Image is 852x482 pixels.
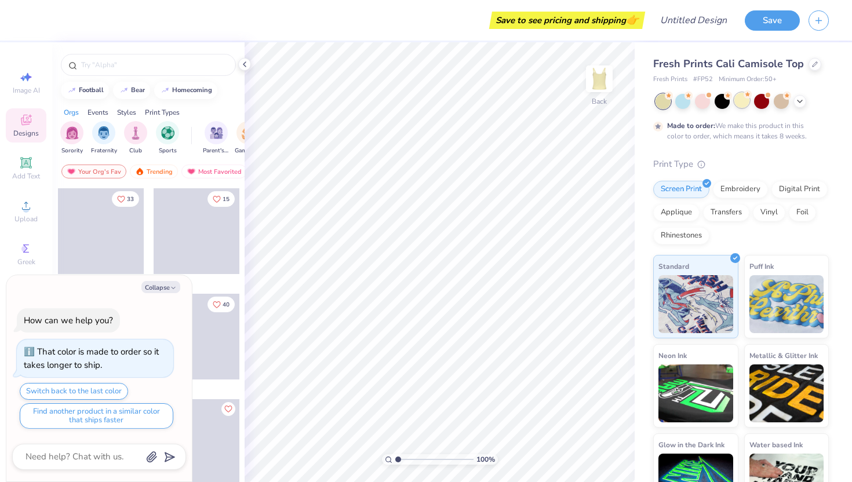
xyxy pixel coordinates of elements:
span: Sorority [61,147,83,155]
button: Find another product in a similar color that ships faster [20,403,173,429]
div: Applique [653,204,700,221]
div: Embroidery [713,181,768,198]
div: filter for Game Day [235,121,261,155]
span: Fresh Prints [653,75,687,85]
span: Club [129,147,142,155]
img: Neon Ink [658,364,733,422]
span: Parent's Weekend [203,147,230,155]
span: Standard [658,260,689,272]
input: Try "Alpha" [80,59,228,71]
button: Save [745,10,800,31]
div: Print Types [145,107,180,118]
img: Back [588,67,611,90]
button: Like [221,402,235,416]
div: We make this product in this color to order, which means it takes 8 weeks. [667,121,810,141]
img: Sports Image [161,126,174,140]
div: Back [592,96,607,107]
span: Metallic & Glitter Ink [749,349,818,362]
img: trend_line.gif [119,87,129,94]
span: Minimum Order: 50 + [719,75,777,85]
div: homecoming [172,87,212,93]
div: Events [88,107,108,118]
div: Digital Print [771,181,828,198]
div: filter for Parent's Weekend [203,121,230,155]
button: football [61,82,109,99]
button: Collapse [141,281,180,293]
span: Greek [17,257,35,266]
div: football [79,87,104,93]
div: Save to see pricing and shipping [492,12,642,29]
span: 40 [223,302,230,308]
div: filter for Sports [156,121,179,155]
button: Switch back to the last color [20,383,128,400]
span: Fraternity [91,147,117,155]
span: Sports [159,147,177,155]
span: 100 % [476,454,495,465]
button: filter button [91,121,117,155]
div: Transfers [703,204,749,221]
img: Game Day Image [242,126,255,140]
img: Standard [658,275,733,333]
div: Rhinestones [653,227,709,244]
div: Foil [789,204,816,221]
button: homecoming [154,82,217,99]
div: Your Org's Fav [61,165,126,178]
span: Add Text [12,171,40,181]
div: Styles [117,107,136,118]
span: Neon Ink [658,349,687,362]
img: Puff Ink [749,275,824,333]
img: Fraternity Image [97,126,110,140]
span: 33 [127,196,134,202]
div: Screen Print [653,181,709,198]
div: filter for Club [124,121,147,155]
img: most_fav.gif [187,167,196,176]
button: filter button [156,121,179,155]
img: Parent's Weekend Image [210,126,223,140]
button: filter button [60,121,83,155]
div: Print Type [653,158,829,171]
img: Club Image [129,126,142,140]
img: trending.gif [135,167,144,176]
span: Game Day [235,147,261,155]
button: Like [207,191,235,207]
div: Trending [130,165,178,178]
span: Fresh Prints Cali Camisole Top [653,57,804,71]
div: Orgs [64,107,79,118]
span: 15 [223,196,230,202]
button: filter button [235,121,261,155]
div: How can we help you? [24,315,113,326]
span: # FP52 [693,75,713,85]
strong: Made to order: [667,121,715,130]
div: Most Favorited [181,165,247,178]
div: filter for Sorority [60,121,83,155]
span: Image AI [13,86,40,95]
span: 👉 [626,13,639,27]
button: Like [207,297,235,312]
div: That color is made to order so it takes longer to ship. [24,346,159,371]
span: Water based Ink [749,439,803,451]
input: Untitled Design [651,9,736,32]
span: Upload [14,214,38,224]
div: Vinyl [753,204,785,221]
span: Designs [13,129,39,138]
img: Sorority Image [65,126,79,140]
div: filter for Fraternity [91,121,117,155]
img: trend_line.gif [67,87,77,94]
button: bear [113,82,150,99]
img: most_fav.gif [67,167,76,176]
img: Metallic & Glitter Ink [749,364,824,422]
span: Puff Ink [749,260,774,272]
button: Like [112,191,139,207]
span: Glow in the Dark Ink [658,439,724,451]
div: bear [131,87,145,93]
img: trend_line.gif [161,87,170,94]
button: filter button [124,121,147,155]
button: filter button [203,121,230,155]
